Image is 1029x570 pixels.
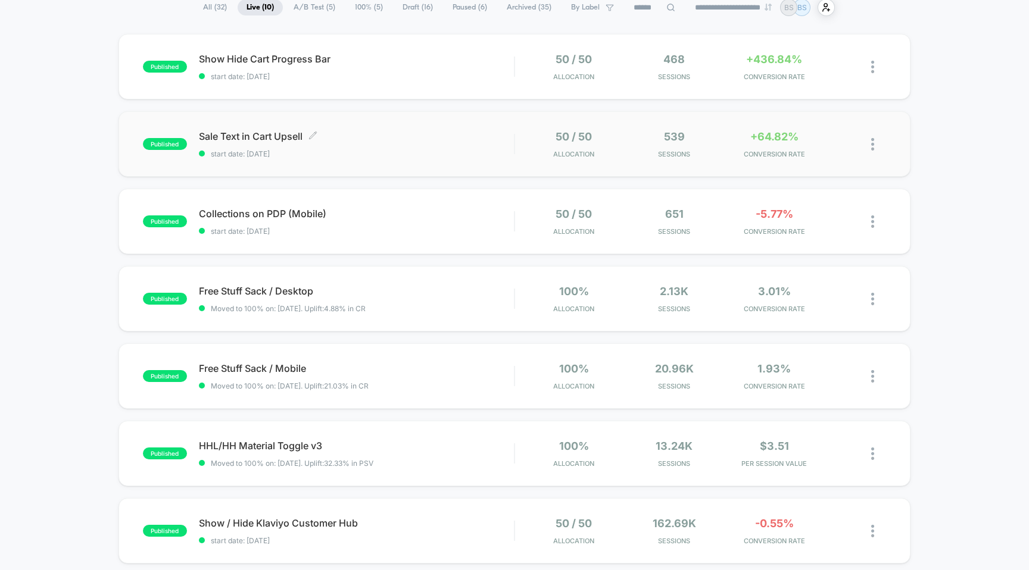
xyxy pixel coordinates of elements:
[627,537,721,545] span: Sessions
[556,517,592,530] span: 50 / 50
[199,362,514,374] span: Free Stuff Sack / Mobile
[143,525,187,537] span: published
[143,138,187,150] span: published
[211,304,366,313] span: Moved to 100% on: [DATE] . Uplift: 4.88% in CR
[553,73,594,81] span: Allocation
[663,53,685,65] span: 468
[199,53,514,65] span: Show Hide Cart Progress Bar
[727,227,821,236] span: CONVERSION RATE
[727,150,821,158] span: CONVERSION RATE
[143,447,187,459] span: published
[653,517,696,530] span: 162.69k
[627,227,721,236] span: Sessions
[871,447,874,460] img: close
[656,440,693,452] span: 13.24k
[199,227,514,236] span: start date: [DATE]
[199,517,514,529] span: Show / Hide Klaviyo Customer Hub
[556,208,592,220] span: 50 / 50
[660,285,688,297] span: 2.13k
[758,285,791,297] span: 3.01%
[871,215,874,228] img: close
[627,73,721,81] span: Sessions
[727,305,821,313] span: CONVERSION RATE
[797,3,807,12] p: BS
[556,53,592,65] span: 50 / 50
[199,536,514,545] span: start date: [DATE]
[199,208,514,220] span: Collections on PDP (Mobile)
[199,440,514,452] span: HHL/HH Material Toggle v3
[199,130,514,142] span: Sale Text in Cart Upsell
[871,293,874,305] img: close
[199,72,514,81] span: start date: [DATE]
[760,440,789,452] span: $3.51
[143,61,187,73] span: published
[727,537,821,545] span: CONVERSION RATE
[727,382,821,390] span: CONVERSION RATE
[756,208,793,220] span: -5.77%
[755,517,794,530] span: -0.55%
[757,362,791,375] span: 1.93%
[871,61,874,73] img: close
[750,130,799,143] span: +64.82%
[553,459,594,468] span: Allocation
[199,285,514,297] span: Free Stuff Sack / Desktop
[553,305,594,313] span: Allocation
[553,150,594,158] span: Allocation
[765,4,772,11] img: end
[665,208,684,220] span: 651
[784,3,794,12] p: BS
[627,382,721,390] span: Sessions
[143,215,187,227] span: published
[211,459,373,468] span: Moved to 100% on: [DATE] . Uplift: 32.33% in PSV
[627,150,721,158] span: Sessions
[871,370,874,383] img: close
[553,227,594,236] span: Allocation
[559,440,589,452] span: 100%
[871,138,874,151] img: close
[559,285,589,297] span: 100%
[143,370,187,382] span: published
[871,525,874,537] img: close
[559,362,589,375] span: 100%
[553,382,594,390] span: Allocation
[553,537,594,545] span: Allocation
[627,305,721,313] span: Sessions
[627,459,721,468] span: Sessions
[664,130,685,143] span: 539
[143,293,187,305] span: published
[571,3,600,12] span: By Label
[556,130,592,143] span: 50 / 50
[727,459,821,468] span: PER SESSION VALUE
[746,53,802,65] span: +436.84%
[655,362,694,375] span: 20.96k
[199,149,514,158] span: start date: [DATE]
[211,381,369,390] span: Moved to 100% on: [DATE] . Uplift: 21.03% in CR
[727,73,821,81] span: CONVERSION RATE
